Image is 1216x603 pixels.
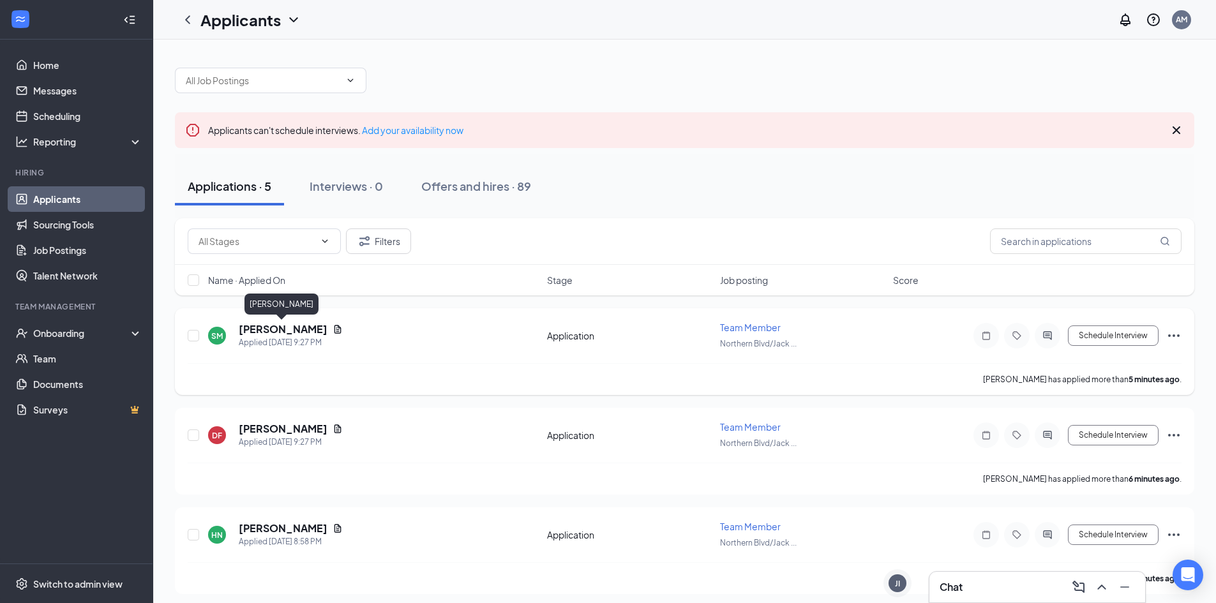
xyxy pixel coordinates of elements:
svg: ChevronDown [286,12,301,27]
svg: Settings [15,577,28,590]
p: [PERSON_NAME] has applied more than . [983,374,1182,385]
button: Filter Filters [346,228,411,254]
svg: ActiveChat [1040,430,1055,440]
input: All Job Postings [186,73,340,87]
div: Reporting [33,135,143,148]
span: Applicants can't schedule interviews. [208,124,463,136]
a: Applicants [33,186,142,212]
span: Team Member [720,322,781,333]
svg: Filter [357,234,372,249]
svg: Document [333,523,343,533]
svg: ActiveChat [1040,530,1055,540]
h1: Applicants [200,9,281,31]
div: Hiring [15,167,140,178]
div: Onboarding [33,327,131,339]
div: Interviews · 0 [310,178,383,194]
div: HN [211,530,223,540]
p: [PERSON_NAME] has applied more than . [983,473,1182,484]
button: Schedule Interview [1068,325,1159,346]
div: Application [547,528,712,541]
h5: [PERSON_NAME] [239,322,327,336]
svg: Tag [1009,530,1025,540]
svg: ChevronLeft [180,12,195,27]
div: Offers and hires · 89 [421,178,531,194]
input: Search in applications [990,228,1182,254]
svg: MagnifyingGlass [1160,236,1170,246]
svg: Note [979,530,994,540]
a: SurveysCrown [33,397,142,422]
a: Scheduling [33,103,142,129]
button: Minimize [1115,577,1135,597]
svg: Note [979,331,994,341]
span: Northern Blvd/Jack ... [720,438,797,448]
div: Application [547,429,712,442]
b: 5 minutes ago [1129,375,1180,384]
div: Applications · 5 [188,178,271,194]
div: Team Management [15,301,140,312]
b: 6 minutes ago [1129,474,1180,484]
svg: ActiveChat [1040,331,1055,341]
h5: [PERSON_NAME] [239,422,327,436]
svg: Collapse [123,13,136,26]
svg: Tag [1009,331,1025,341]
input: All Stages [199,234,315,248]
svg: Document [333,324,343,334]
svg: Tag [1009,430,1025,440]
a: Home [33,52,142,78]
svg: Ellipses [1166,328,1182,343]
svg: ComposeMessage [1071,579,1086,595]
svg: Cross [1169,123,1184,138]
div: Applied [DATE] 9:27 PM [239,336,343,349]
div: DF [212,430,222,441]
button: Schedule Interview [1068,425,1159,445]
span: Team Member [720,421,781,433]
button: Schedule Interview [1068,525,1159,545]
span: Northern Blvd/Jack ... [720,538,797,547]
b: 34 minutes ago [1124,574,1180,583]
div: Applied [DATE] 8:58 PM [239,535,343,548]
span: Name · Applied On [208,274,285,287]
button: ComposeMessage [1069,577,1089,597]
span: Team Member [720,521,781,532]
svg: Notifications [1118,12,1133,27]
a: Sourcing Tools [33,212,142,237]
svg: Minimize [1117,579,1132,595]
span: Stage [547,274,573,287]
div: Switch to admin view [33,577,123,590]
a: Talent Network [33,263,142,288]
div: AM [1176,14,1187,25]
svg: UserCheck [15,327,28,339]
div: Open Intercom Messenger [1173,560,1203,590]
span: Northern Blvd/Jack ... [720,339,797,348]
h5: [PERSON_NAME] [239,521,327,535]
div: JI [895,578,900,589]
svg: ChevronDown [320,236,330,246]
a: Job Postings [33,237,142,263]
div: Applied [DATE] 9:27 PM [239,436,343,449]
div: SM [211,331,223,341]
h3: Chat [940,580,963,594]
svg: QuestionInfo [1146,12,1161,27]
span: Score [893,274,919,287]
svg: WorkstreamLogo [14,13,27,26]
span: Job posting [720,274,768,287]
svg: Ellipses [1166,527,1182,542]
svg: Note [979,430,994,440]
a: Team [33,346,142,371]
svg: Analysis [15,135,28,148]
svg: Document [333,424,343,434]
button: ChevronUp [1092,577,1112,597]
div: Application [547,329,712,342]
a: Messages [33,78,142,103]
svg: ChevronDown [345,75,356,86]
a: Documents [33,371,142,397]
div: [PERSON_NAME] [244,294,319,315]
a: Add your availability now [362,124,463,136]
svg: ChevronUp [1094,579,1109,595]
svg: Error [185,123,200,138]
svg: Ellipses [1166,428,1182,443]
